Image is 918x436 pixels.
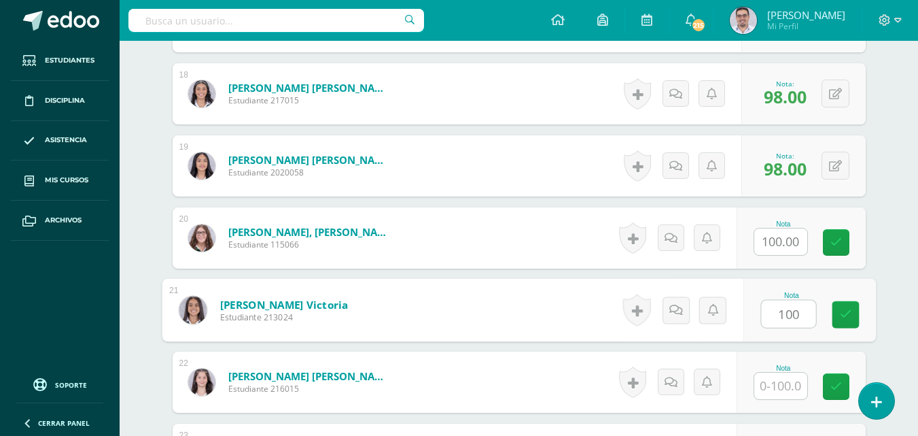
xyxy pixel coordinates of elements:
img: 24ee25055b9fa778b70dd247edbe177c.png [188,369,215,396]
div: Nota: [764,151,807,161]
img: f1c04991b7e6e7177c3bfb4cf8a266e3.png [188,80,215,107]
a: Soporte [16,375,103,393]
input: Busca un usuario... [128,9,424,32]
span: Cerrar panel [38,418,90,428]
img: 73f126411a2370a4ac92095d59c6719d.png [730,7,757,34]
a: [PERSON_NAME] [PERSON_NAME] [228,81,391,95]
a: [PERSON_NAME] [PERSON_NAME] [228,153,391,167]
span: Estudiante 217015 [228,95,391,106]
span: Estudiante 115066 [228,239,391,250]
span: Mi Perfil [767,20,845,32]
a: Mis cursos [11,161,109,201]
span: Mis cursos [45,175,88,186]
input: 0-100.0 [754,229,807,255]
img: 8f9aebd5e04b31991deb9a62bc283e72.png [188,224,215,252]
a: [PERSON_NAME] [PERSON_NAME] [228,369,391,383]
span: 98.00 [764,157,807,180]
input: 0-100.0 [761,301,815,328]
a: Archivos [11,201,109,241]
img: 465802bedcf92eec8918c7a0231a888a.png [188,152,215,180]
a: Disciplina [11,81,109,121]
span: [PERSON_NAME] [767,8,845,22]
span: 215 [691,18,706,33]
a: Asistencia [11,121,109,161]
span: Archivos [45,215,82,226]
span: Estudiante 216015 [228,383,391,395]
span: 98.00 [764,85,807,108]
span: Soporte [55,380,87,390]
div: Nota [754,220,813,228]
span: Asistencia [45,135,87,146]
a: Estudiantes [11,41,109,81]
input: 0-100.0 [754,373,807,399]
img: 716dce1b6648a9e8a374435fda57e6be.png [179,296,207,324]
div: Nota [754,365,813,372]
div: Nota [760,292,822,299]
a: [PERSON_NAME] Victoria [219,297,347,312]
span: Estudiante 213024 [219,312,347,324]
span: Estudiantes [45,55,94,66]
span: Estudiante 2020058 [228,167,391,178]
a: [PERSON_NAME], [PERSON_NAME] [228,225,391,239]
div: Nota: [764,79,807,88]
span: Disciplina [45,95,85,106]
